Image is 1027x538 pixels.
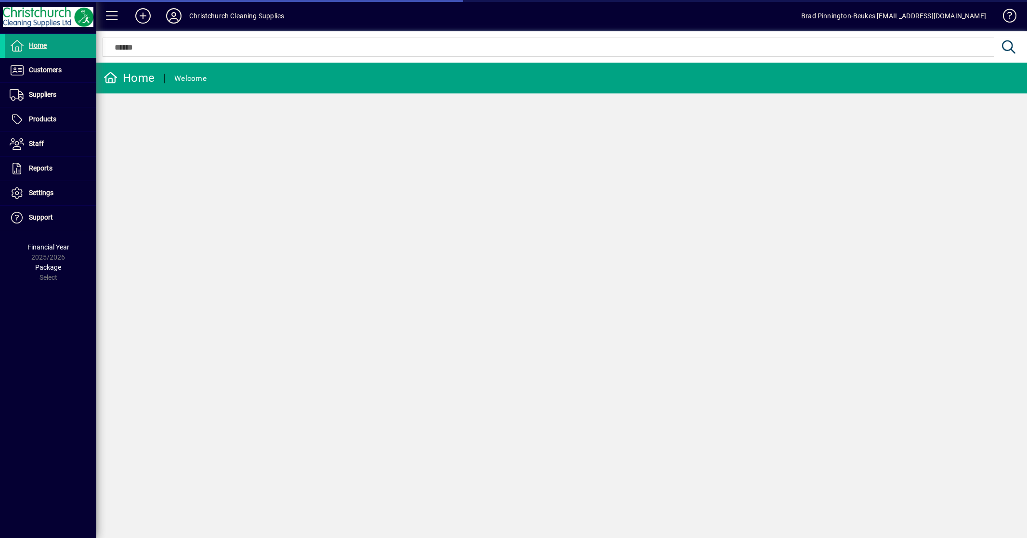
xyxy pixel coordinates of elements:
[27,243,69,251] span: Financial Year
[158,7,189,25] button: Profile
[5,83,96,107] a: Suppliers
[35,263,61,271] span: Package
[996,2,1015,33] a: Knowledge Base
[29,189,53,197] span: Settings
[104,70,155,86] div: Home
[29,164,52,172] span: Reports
[189,8,284,24] div: Christchurch Cleaning Supplies
[128,7,158,25] button: Add
[5,107,96,131] a: Products
[29,213,53,221] span: Support
[5,181,96,205] a: Settings
[29,41,47,49] span: Home
[29,140,44,147] span: Staff
[29,91,56,98] span: Suppliers
[5,132,96,156] a: Staff
[29,66,62,74] span: Customers
[5,58,96,82] a: Customers
[174,71,207,86] div: Welcome
[801,8,986,24] div: Brad Pinnington-Beukes [EMAIL_ADDRESS][DOMAIN_NAME]
[29,115,56,123] span: Products
[5,157,96,181] a: Reports
[5,206,96,230] a: Support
